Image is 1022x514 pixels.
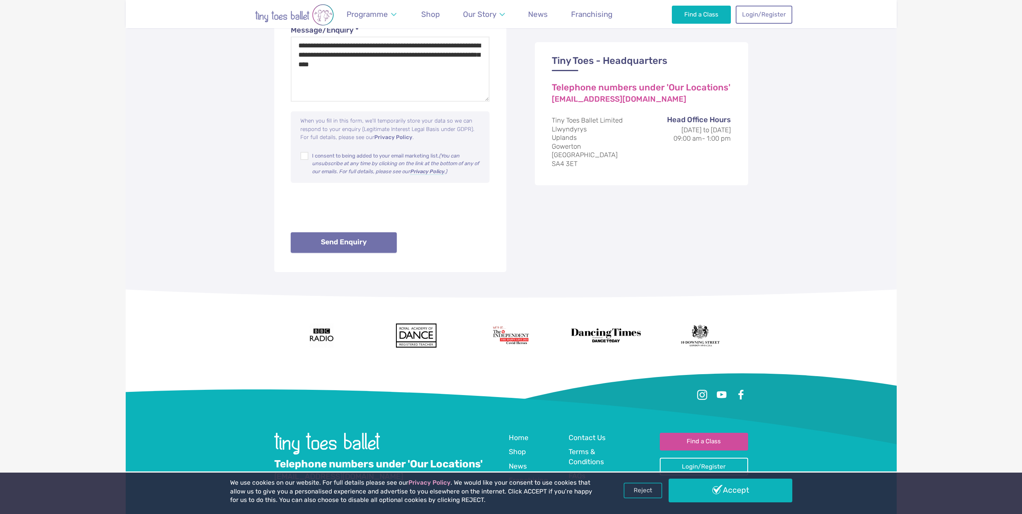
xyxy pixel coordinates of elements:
[274,448,380,456] a: Go to home page
[650,115,731,126] dt: Head Office Hours
[274,458,483,471] a: Telephone numbers under 'Our Locations'
[669,479,792,502] a: Accept
[312,152,481,175] p: I consent to being added to your email marketing list.
[509,433,528,444] a: Home
[695,388,710,402] a: Instagram
[736,6,792,23] a: Login/Register
[312,153,479,174] em: (You can unsubscribe at any time by clicking on the link at the bottom of any of our emails. For ...
[569,448,604,466] span: Terms & Conditions
[650,126,731,143] dd: [DATE] to [DATE] 09:00 am- 1:00 pm
[347,10,388,19] span: Programme
[300,117,481,141] p: When you fill in this form, we'll temporarily store your data so we can respond to your enquiry (...
[660,433,748,451] a: Find a Class
[230,4,359,26] img: tiny toes ballet
[291,192,413,223] iframe: reCAPTCHA
[291,232,397,253] button: Send Enquiry
[672,6,731,23] a: Find a Class
[509,462,527,470] span: News
[528,10,548,19] span: News
[552,116,731,168] address: Tiny Toes Ballet Limited Llwyndyrys Uplands Gowerton [GEOGRAPHIC_DATA] SA4 3ET
[421,10,440,19] span: Shop
[734,388,748,402] a: Facebook
[463,10,496,19] span: Our Story
[410,169,444,175] a: Privacy Policy
[374,135,412,141] a: Privacy Policy
[509,447,526,458] a: Shop
[524,5,552,24] a: News
[567,5,616,24] a: Franchising
[408,479,451,486] a: Privacy Policy
[569,434,606,442] span: Contact Us
[569,447,622,467] a: Terms & Conditions
[569,471,585,482] a: FAQs
[230,479,596,505] p: We use cookies on our website. For full details please see our . We would like your consent to us...
[569,433,606,444] a: Contact Us
[459,5,508,24] a: Our Story
[509,461,527,472] a: News
[343,5,400,24] a: Programme
[509,448,526,456] span: Shop
[571,10,612,19] span: Franchising
[552,55,731,72] h3: Tiny Toes - Headquarters
[552,83,730,93] a: Telephone numbers under 'Our Locations'
[624,483,662,498] a: Reject
[274,433,380,455] img: tiny toes ballet
[509,434,528,442] span: Home
[418,5,444,24] a: Shop
[714,388,729,402] a: Youtube
[291,25,490,36] label: Message/Enquiry *
[660,458,748,475] a: Login/Register
[552,95,686,104] a: [EMAIL_ADDRESS][DOMAIN_NAME]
